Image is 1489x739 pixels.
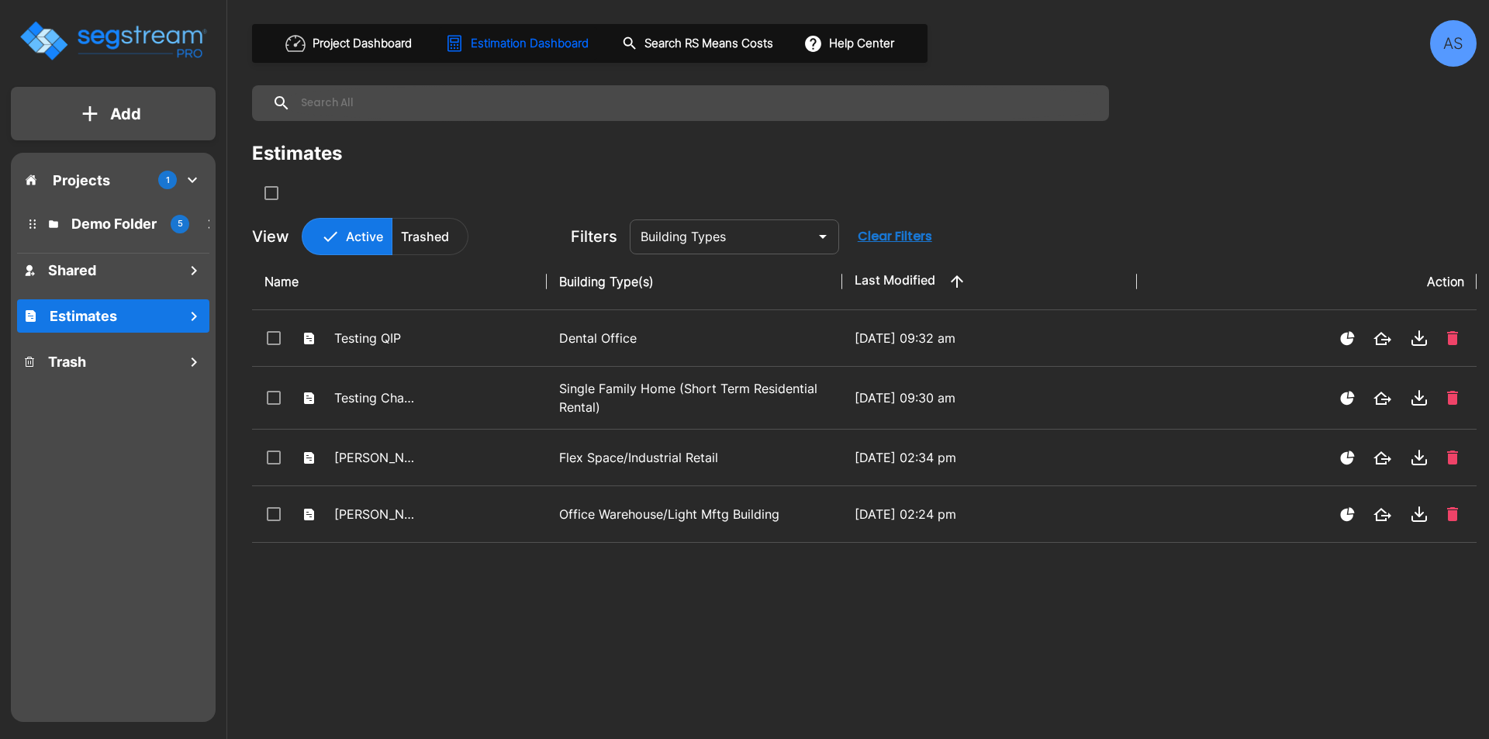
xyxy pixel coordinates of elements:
[279,26,420,60] button: Project Dashboard
[178,217,183,230] p: 5
[855,505,1125,523] p: [DATE] 02:24 pm
[11,92,216,136] button: Add
[1404,499,1435,530] button: Download
[18,19,208,63] img: Logo
[1334,385,1361,412] button: Show Ranges
[166,174,170,187] p: 1
[334,448,420,467] p: [PERSON_NAME] - Warehouse 2025
[855,329,1125,347] p: [DATE] 09:32 am
[48,260,96,281] h1: Shared
[334,329,420,347] p: Testing QIP
[50,306,117,326] h1: Estimates
[334,505,420,523] p: [PERSON_NAME] 2025
[313,35,412,53] h1: Project Dashboard
[53,170,110,191] p: Projects
[852,221,938,252] button: Clear Filters
[71,213,158,234] p: Demo Folder
[1404,323,1435,354] button: Download
[559,329,829,347] p: Dental Office
[471,35,589,53] h1: Estimation Dashboard
[644,35,773,53] h1: Search RS Means Costs
[634,226,809,247] input: Building Types
[1441,385,1464,411] button: Delete
[855,388,1125,407] p: [DATE] 09:30 am
[401,227,449,246] p: Trashed
[842,254,1137,310] th: Last Modified
[1367,326,1397,351] button: Open New Tab
[1367,385,1397,411] button: Open New Tab
[559,505,829,523] p: Office Warehouse/Light Mftg Building
[1367,445,1397,471] button: Open New Tab
[110,102,141,126] p: Add
[559,448,829,467] p: Flex Space/Industrial Retail
[252,140,342,167] div: Estimates
[571,225,617,248] p: Filters
[1404,442,1435,473] button: Download
[334,388,420,407] p: Testing Changes
[1334,444,1361,471] button: Show Ranges
[252,225,289,248] p: View
[1404,382,1435,413] button: Download
[1441,501,1464,527] button: Delete
[1367,502,1397,527] button: Open New Tab
[1430,20,1477,67] div: AS
[439,27,597,60] button: Estimation Dashboard
[1441,325,1464,351] button: Delete
[800,29,900,58] button: Help Center
[812,226,834,247] button: Open
[346,227,383,246] p: Active
[547,254,841,310] th: Building Type(s)
[291,85,1101,121] input: Search All
[616,29,782,59] button: Search RS Means Costs
[392,218,468,255] button: Trashed
[264,272,534,291] div: Name
[302,218,392,255] button: Active
[1334,325,1361,352] button: Show Ranges
[1334,501,1361,528] button: Show Ranges
[1441,444,1464,471] button: Delete
[1137,254,1477,310] th: Action
[48,351,86,372] h1: Trash
[302,218,468,255] div: Platform
[256,178,287,209] button: SelectAll
[559,379,829,416] p: Single Family Home (Short Term Residential Rental)
[855,448,1125,467] p: [DATE] 02:34 pm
